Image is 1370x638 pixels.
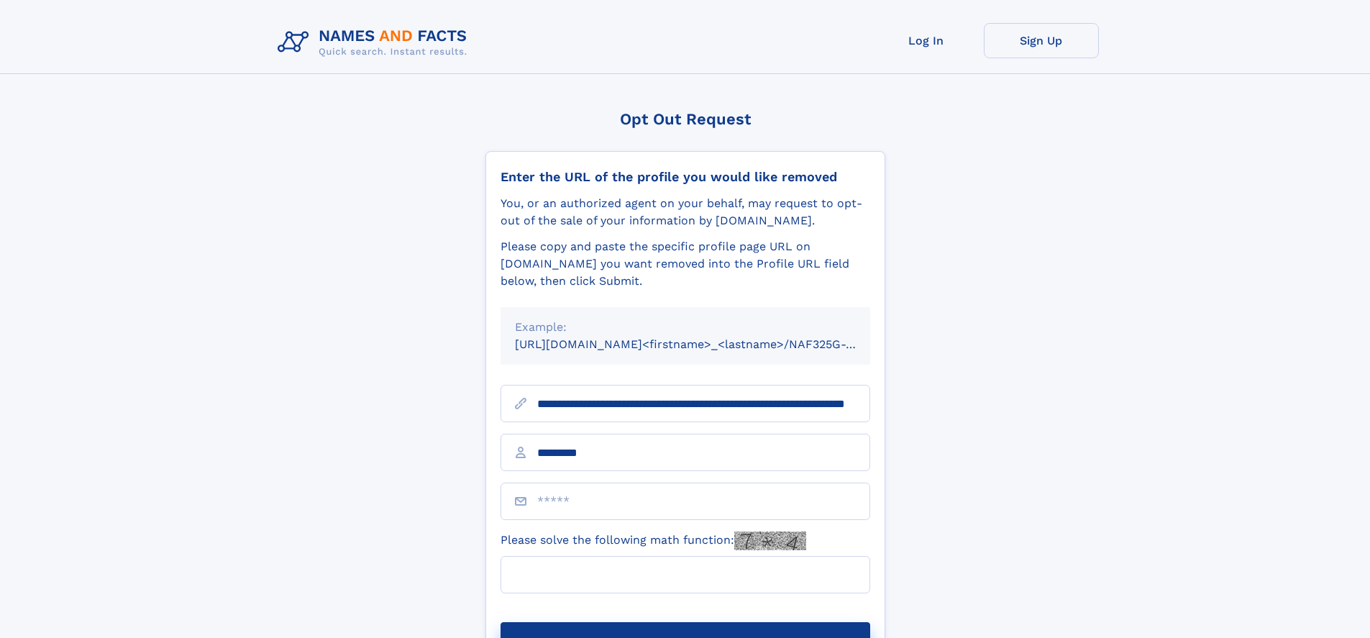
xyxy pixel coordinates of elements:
[272,23,479,62] img: Logo Names and Facts
[501,238,870,290] div: Please copy and paste the specific profile page URL on [DOMAIN_NAME] you want removed into the Pr...
[501,195,870,229] div: You, or an authorized agent on your behalf, may request to opt-out of the sale of your informatio...
[501,169,870,185] div: Enter the URL of the profile you would like removed
[485,110,885,128] div: Opt Out Request
[984,23,1099,58] a: Sign Up
[515,319,856,336] div: Example:
[515,337,898,351] small: [URL][DOMAIN_NAME]<firstname>_<lastname>/NAF325G-xxxxxxxx
[869,23,984,58] a: Log In
[501,532,806,550] label: Please solve the following math function:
